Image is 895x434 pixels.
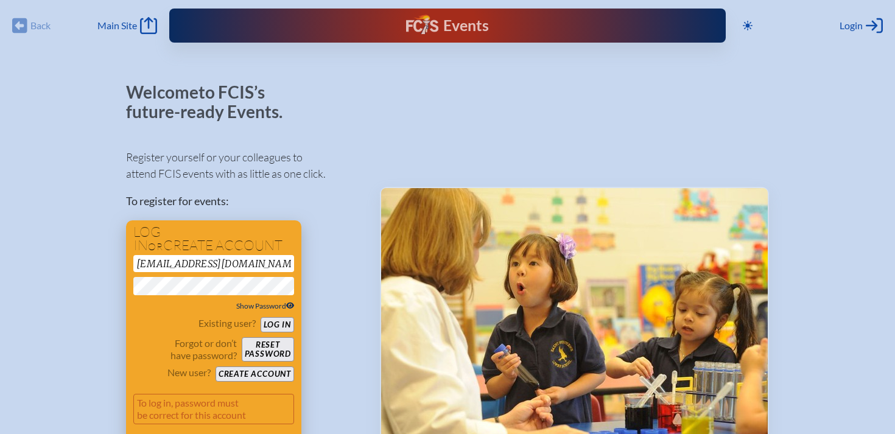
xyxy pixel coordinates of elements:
span: or [148,240,163,253]
button: Create account [216,366,294,382]
p: Forgot or don’t have password? [133,337,237,362]
p: Welcome to FCIS’s future-ready Events. [126,83,297,121]
span: Main Site [97,19,137,32]
span: Login [840,19,863,32]
input: Email [133,255,294,272]
p: Register yourself or your colleagues to attend FCIS events with as little as one click. [126,149,360,182]
div: FCIS Events — Future ready [328,15,567,37]
button: Resetpassword [242,337,294,362]
p: To log in, password must be correct for this account [133,394,294,424]
button: Log in [261,317,294,332]
p: Existing user? [198,317,256,329]
h1: Log in create account [133,225,294,253]
p: To register for events: [126,193,360,209]
a: Main Site [97,17,157,34]
span: Show Password [236,301,295,310]
p: New user? [167,366,211,379]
